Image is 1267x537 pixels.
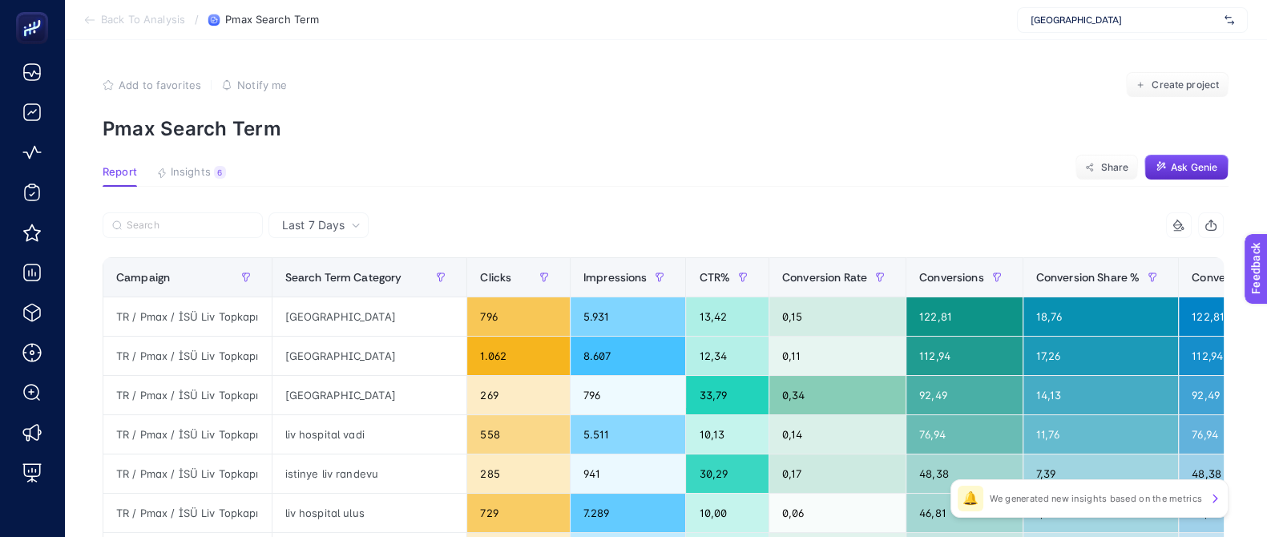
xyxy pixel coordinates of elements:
[480,271,511,284] span: Clicks
[906,297,1023,336] div: 122,81
[958,486,983,511] div: 🔔
[272,454,467,493] div: istinye liv randevu
[1075,155,1138,180] button: Share
[103,454,272,493] div: TR / Pmax / İSÜ Liv Topkapı
[214,166,226,179] div: 6
[686,415,769,454] div: 10,13
[1144,155,1229,180] button: Ask Genie
[467,454,569,493] div: 285
[571,494,686,532] div: 7.289
[699,271,730,284] span: CTR%
[282,217,345,233] span: Last 7 Days
[1126,72,1229,98] button: Create project
[467,494,569,532] div: 729
[906,454,1023,493] div: 48,38
[1171,161,1217,174] span: Ask Genie
[103,337,272,375] div: TR / Pmax / İSÜ Liv Topkapı
[1023,337,1179,375] div: 17,26
[116,271,170,284] span: Campaign
[686,494,769,532] div: 10,00
[103,297,272,336] div: TR / Pmax / İSÜ Liv Topkapı
[103,166,137,179] span: Report
[769,337,906,375] div: 0,11
[906,494,1023,532] div: 46,81
[1036,271,1140,284] span: Conversion Share %
[195,13,199,26] span: /
[686,337,769,375] div: 12,34
[769,376,906,414] div: 0,34
[571,376,686,414] div: 796
[1152,79,1219,91] span: Create project
[571,297,686,336] div: 5.931
[769,415,906,454] div: 0,14
[1023,376,1179,414] div: 14,13
[686,454,769,493] div: 30,29
[1023,454,1179,493] div: 7,39
[571,454,686,493] div: 941
[101,14,185,26] span: Back To Analysis
[686,376,769,414] div: 33,79
[906,376,1023,414] div: 92,49
[782,271,867,284] span: Conversion Rate
[769,494,906,532] div: 0,06
[272,297,467,336] div: [GEOGRAPHIC_DATA]
[103,117,1229,140] p: Pmax Search Term
[1023,297,1179,336] div: 18,76
[467,376,569,414] div: 269
[906,337,1023,375] div: 112,94
[221,79,287,91] button: Notify me
[990,492,1202,505] p: We generated new insights based on the metrics
[103,415,272,454] div: TR / Pmax / İSÜ Liv Topkapı
[769,297,906,336] div: 0,15
[272,376,467,414] div: [GEOGRAPHIC_DATA]
[686,297,769,336] div: 13,42
[237,79,287,91] span: Notify me
[571,337,686,375] div: 8.607
[272,337,467,375] div: [GEOGRAPHIC_DATA]
[103,494,272,532] div: TR / Pmax / İSÜ Liv Topkapı
[467,337,569,375] div: 1.062
[272,494,467,532] div: liv hospital ulus
[285,271,402,284] span: Search Term Category
[1100,161,1128,174] span: Share
[906,415,1023,454] div: 76,94
[571,415,686,454] div: 5.511
[769,454,906,493] div: 0,17
[919,271,984,284] span: Conversions
[171,166,211,179] span: Insights
[583,271,648,284] span: Impressions
[1031,14,1218,26] span: [GEOGRAPHIC_DATA]
[467,415,569,454] div: 558
[103,79,201,91] button: Add to favorites
[467,297,569,336] div: 796
[103,376,272,414] div: TR / Pmax / İSÜ Liv Topkapı
[272,415,467,454] div: liv hospital vadi
[225,14,319,26] span: Pmax Search Term
[1225,12,1234,28] img: svg%3e
[119,79,201,91] span: Add to favorites
[1023,415,1179,454] div: 11,76
[10,5,61,18] span: Feedback
[127,220,253,232] input: Search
